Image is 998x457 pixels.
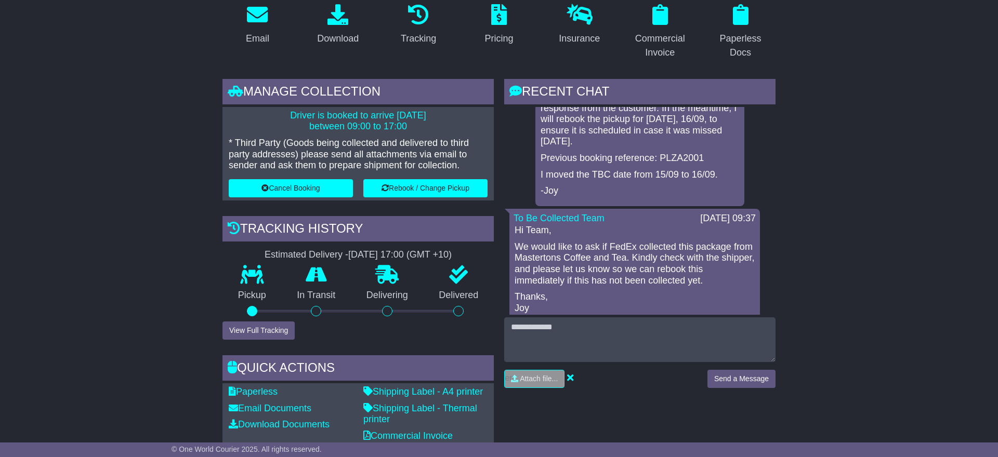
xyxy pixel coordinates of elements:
p: Delivered [424,290,494,301]
a: Paperless Docs [705,1,776,63]
div: RECENT CHAT [504,79,776,107]
p: Pickup [222,290,282,301]
a: Shipping Label - A4 printer [363,386,483,397]
div: Download [317,32,359,46]
div: Email [246,32,269,46]
p: Driver is booked to arrive [DATE] between 09:00 to 17:00 [229,110,488,132]
p: Previous booking reference: PLZA2001 [541,153,739,164]
a: Email Documents [229,403,311,413]
div: Manage collection [222,79,494,107]
div: Pricing [484,32,513,46]
div: Estimated Delivery - [222,249,494,261]
p: I have submitted an inquiry to FedEx to confirm the status of the collection while we await a res... [541,80,739,147]
p: We would like to ask if FedEx collected this package from Mastertons Coffee and Tea. Kindly check... [515,241,755,286]
a: Paperless [229,386,278,397]
button: Cancel Booking [229,179,353,197]
div: Tracking [401,32,436,46]
a: Pricing [478,1,520,49]
a: Download [310,1,365,49]
div: [DATE] 09:37 [700,213,756,224]
div: Quick Actions [222,355,494,383]
p: Delivering [351,290,424,301]
p: In Transit [282,290,351,301]
div: Commercial Invoice [632,32,688,60]
a: Download Documents [229,419,330,429]
div: [DATE] 17:00 (GMT +10) [348,249,452,261]
p: Hi Team, [515,225,755,236]
div: Paperless Docs [712,32,769,60]
p: -Joy [541,185,739,197]
a: To Be Collected Team [514,213,605,223]
p: I moved the TBC date from 15/09 to 16/09. [541,169,739,181]
a: Shipping Label - Thermal printer [363,403,477,425]
div: Tracking history [222,216,494,244]
p: Thanks, Joy [515,291,755,314]
button: Rebook / Change Pickup [363,179,488,197]
button: View Full Tracking [222,321,295,340]
a: Insurance [552,1,607,49]
button: Send a Message [707,370,776,388]
span: © One World Courier 2025. All rights reserved. [172,445,322,453]
a: Tracking [394,1,443,49]
a: Email [239,1,276,49]
a: Commercial Invoice [625,1,695,63]
a: Commercial Invoice [363,431,453,441]
div: Insurance [559,32,600,46]
p: * Third Party (Goods being collected and delivered to third party addresses) please send all atta... [229,138,488,171]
